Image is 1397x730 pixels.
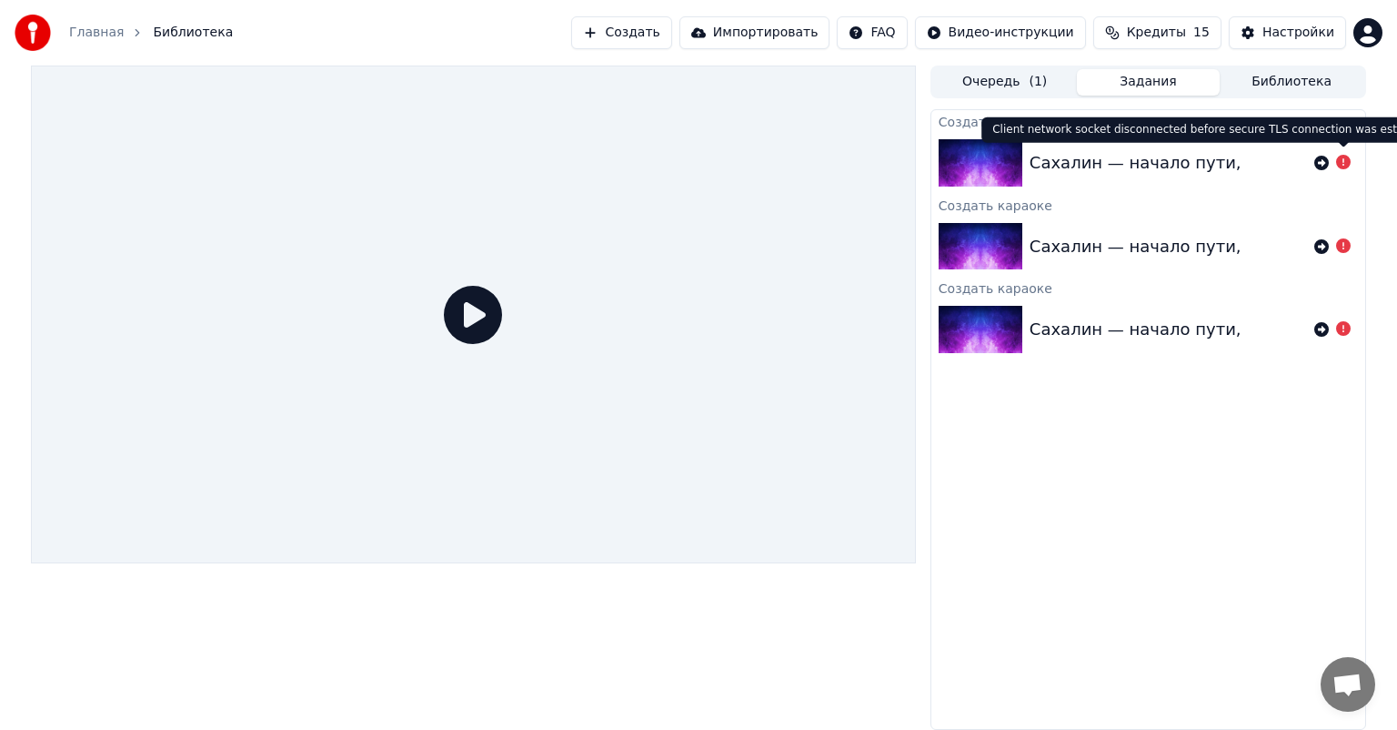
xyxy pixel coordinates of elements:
button: Видео-инструкции [915,16,1086,49]
a: Открытый чат [1321,657,1375,712]
span: Библиотека [153,24,233,42]
button: Библиотека [1220,69,1363,96]
div: Сахалин — начало пути, [1030,150,1241,176]
a: Главная [69,24,124,42]
div: Настройки [1262,24,1334,42]
div: Создать караоке [931,110,1365,132]
button: Создать [571,16,671,49]
button: Кредиты15 [1093,16,1221,49]
nav: breadcrumb [69,24,233,42]
span: ( 1 ) [1029,73,1047,91]
div: Создать караоке [931,277,1365,299]
img: youka [15,15,51,51]
button: Очередь [933,69,1077,96]
div: Сахалин — начало пути, [1030,317,1241,342]
button: Задания [1077,69,1221,96]
span: Кредиты [1127,24,1186,42]
div: Сахалин — начало пути, [1030,234,1241,259]
span: 15 [1193,24,1210,42]
button: FAQ [837,16,907,49]
div: Создать караоке [931,194,1365,216]
button: Импортировать [679,16,830,49]
button: Настройки [1229,16,1346,49]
